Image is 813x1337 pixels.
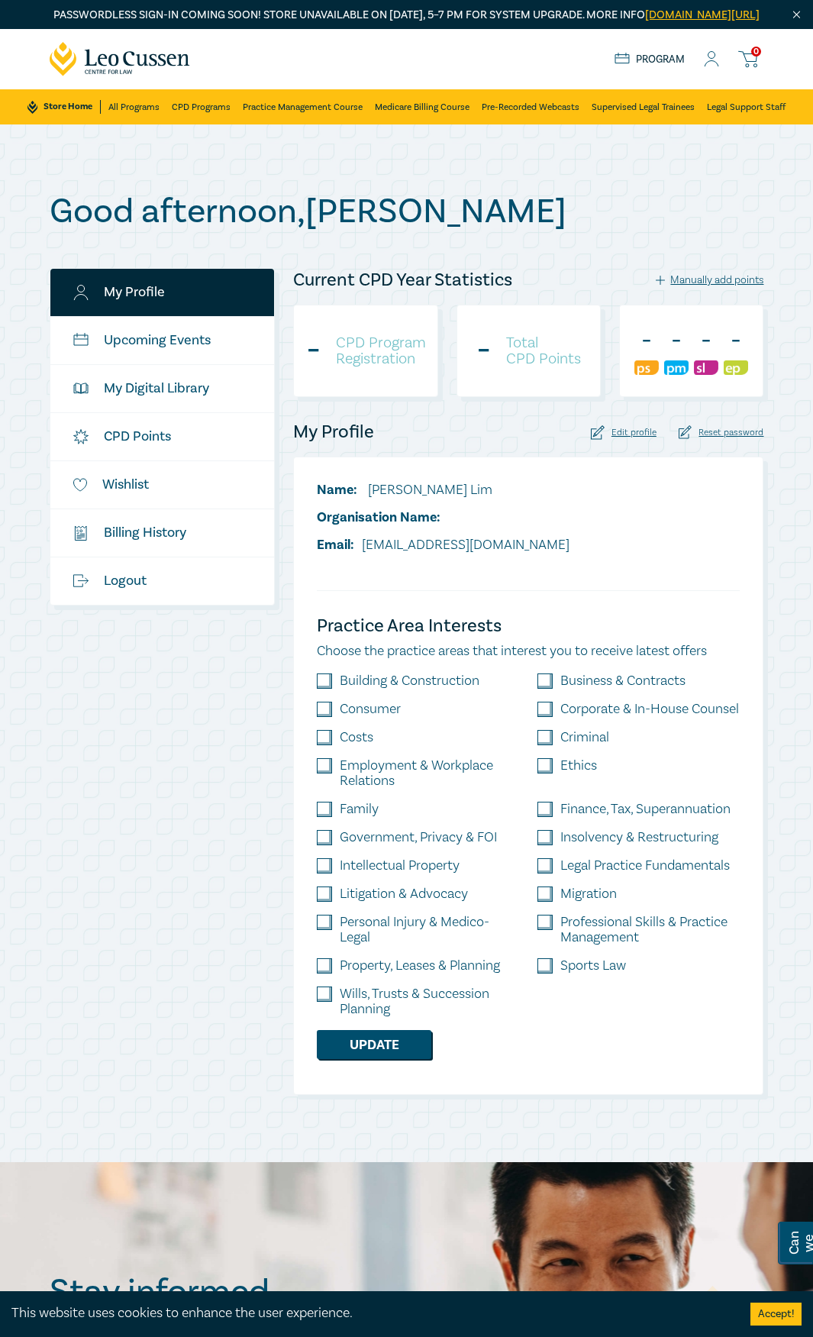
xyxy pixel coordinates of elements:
li: [PERSON_NAME] Lim [317,480,569,500]
a: My Digital Library [50,365,275,412]
h4: My Profile [293,420,374,444]
h4: Current CPD Year Statistics [293,268,512,292]
h4: Practice Area Interests [317,614,740,638]
label: Intellectual Property [340,858,460,874]
a: [DOMAIN_NAME][URL] [645,8,760,22]
span: 0 [751,47,761,57]
div: This website uses cookies to enhance the user experience. [11,1303,728,1323]
img: Substantive Law [694,360,718,375]
label: Migration [560,886,617,902]
div: - [724,325,748,357]
label: Building & Construction [340,673,479,689]
a: CPD Programs [172,89,231,124]
label: Wills, Trusts & Succession Planning [340,987,519,1017]
label: Professional Skills & Practice Management [560,915,740,945]
a: CPD Points [50,413,275,460]
button: Update [317,1030,431,1059]
img: Ethics & Professional Responsibility [724,360,748,375]
p: Passwordless sign-in coming soon! Store unavailable on [DATE], 5–7 PM for system upgrade. More info [50,7,764,24]
div: - [634,325,659,357]
label: Criminal [560,730,609,745]
label: Ethics [560,758,597,773]
label: Sports Law [560,958,626,974]
label: Finance, Tax, Superannuation [560,802,731,817]
a: My Profile [50,269,275,316]
button: Accept cookies [750,1303,802,1326]
tspan: $ [76,528,79,535]
a: Store Home [27,100,100,114]
div: Edit profile [591,425,657,440]
label: Family [340,802,379,817]
h4: CPD Program Registration [336,335,426,367]
label: Employment & Workplace Relations [340,758,519,789]
label: Property, Leases & Planning [340,958,500,974]
label: Consumer [340,702,401,717]
h4: Total CPD Points [506,335,581,367]
div: Reset password [679,425,764,440]
a: Pre-Recorded Webcasts [482,89,579,124]
div: - [476,335,491,367]
label: Business & Contracts [560,673,686,689]
label: Government, Privacy & FOI [340,830,497,845]
span: Organisation Name: [317,509,440,526]
label: Legal Practice Fundamentals [560,858,730,874]
label: Corporate & In-House Counsel [560,702,739,717]
li: [EMAIL_ADDRESS][DOMAIN_NAME] [317,535,569,555]
a: Legal Support Staff [707,89,786,124]
a: All Programs [108,89,160,124]
h2: Stay informed. [50,1272,410,1312]
a: Supervised Legal Trainees [592,89,695,124]
div: Manually add points [656,273,764,287]
a: Program [615,53,686,66]
label: Insolvency & Restructuring [560,830,718,845]
span: Name: [317,481,357,499]
div: - [694,325,718,357]
img: Professional Skills [634,360,659,375]
label: Personal Injury & Medico-Legal [340,915,519,945]
span: Email: [317,536,354,554]
a: Medicare Billing Course [375,89,469,124]
img: Close [790,8,803,21]
label: Litigation & Advocacy [340,886,468,902]
a: Upcoming Events [50,317,275,364]
h1: Good afternoon , [PERSON_NAME] [50,192,764,231]
a: Logout [50,557,275,605]
a: Practice Management Course [243,89,363,124]
a: Wishlist [50,461,275,509]
div: - [664,325,689,357]
label: Costs [340,730,373,745]
p: Choose the practice areas that interest you to receive latest offers [317,641,740,661]
img: Practice Management & Business Skills [664,360,689,375]
a: $Billing History [50,509,275,557]
div: - [306,335,321,367]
